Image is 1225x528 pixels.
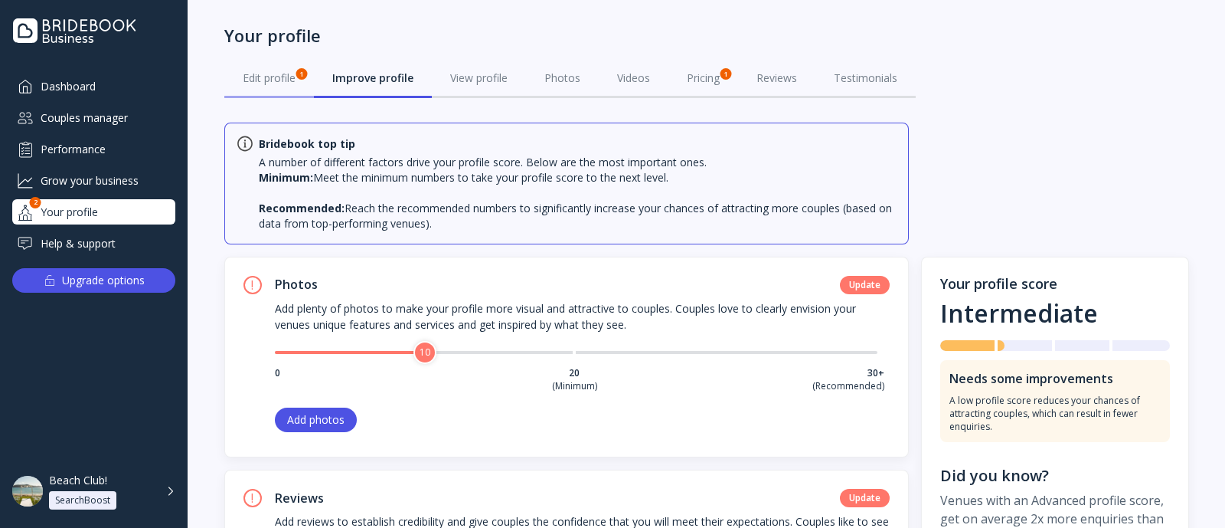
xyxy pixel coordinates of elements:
[720,68,731,80] div: 1
[1148,454,1225,528] iframe: Chat Widget
[332,71,413,86] div: Improve profile
[815,58,916,98] a: Testimonials
[12,168,175,193] a: Grow your business
[275,300,890,351] div: Add plenty of photos to make your profile more visual and attractive to couples. Couples love to ...
[49,474,107,487] div: Beach Club!
[12,268,175,293] button: Upgrade options
[526,58,599,98] a: Photos
[450,71,508,86] div: View profile
[552,379,597,392] div: (Minimum)
[314,58,432,98] a: Improve profile
[940,299,1170,340] div: Intermediate
[243,489,262,507] div: !
[617,71,650,86] div: Videos
[687,71,720,86] div: Pricing
[259,136,355,152] div: Bridebook top tip
[224,25,321,46] div: Your profile
[275,491,324,506] div: Reviews
[12,136,175,162] a: Performance
[12,105,175,130] a: Couples manager
[12,74,175,99] a: Dashboard
[287,414,345,426] div: Add photos
[599,58,668,98] a: Videos
[12,476,43,507] img: dpr=2,fit=cover,g=face,w=48,h=48
[569,363,580,379] div: 20
[812,366,884,379] div: 30+
[413,341,436,364] div: 10
[12,231,175,256] a: Help & support
[243,71,296,86] div: Edit profile
[544,71,580,86] div: Photos
[259,170,313,185] strong: Minimum:
[949,394,1161,433] div: A low profile score reduces your chances of attracting couples, which can result in fewer enquiries.
[668,58,738,98] a: Pricing1
[940,276,1170,299] div: Your profile score
[12,199,175,225] div: Your profile
[949,369,1161,388] div: Needs some improvements
[243,276,262,294] div: !
[259,201,345,215] strong: Recommended:
[30,197,41,208] div: 2
[812,379,884,392] div: (Recommended)
[840,489,890,507] div: Update
[940,467,1170,491] div: Did you know?
[259,170,896,231] span: Meet the minimum numbers to take your profile score to the next level. Reach the recommended numb...
[432,58,526,98] a: View profile
[275,408,357,432] button: Add photos
[756,71,797,86] div: Reviews
[834,71,897,86] div: Testimonials
[296,68,307,80] div: 1
[55,494,110,507] div: SearchBoost
[275,366,280,379] div: 0
[275,277,318,292] div: Photos
[840,276,890,294] div: Update
[259,155,896,231] div: A number of different factors drive your profile score. Below are the most important ones.
[12,199,175,225] a: Your profile2
[62,270,145,291] div: Upgrade options
[738,58,815,98] a: Reviews
[224,58,314,98] a: Edit profile1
